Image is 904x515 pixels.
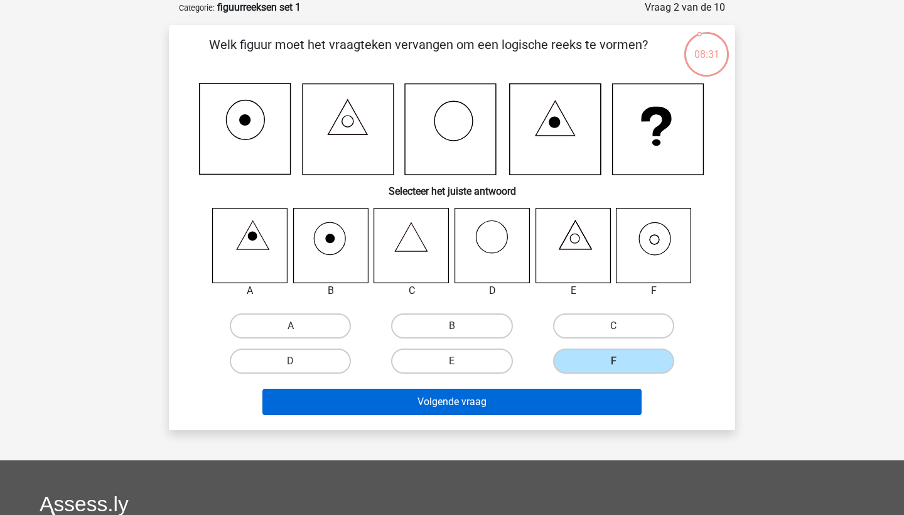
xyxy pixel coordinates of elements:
[189,35,668,73] p: Welk figuur moet het vraagteken vervangen om een logische reeks te vormen?
[391,349,512,374] label: E
[284,283,379,298] div: B
[262,389,642,415] button: Volgende vraag
[364,283,459,298] div: C
[606,283,701,298] div: F
[391,313,512,339] label: B
[683,31,730,62] div: 08:31
[526,283,621,298] div: E
[445,283,540,298] div: D
[553,313,674,339] label: C
[203,283,298,298] div: A
[230,349,351,374] label: D
[230,313,351,339] label: A
[217,1,301,13] strong: figuurreeksen set 1
[189,175,715,197] h6: Selecteer het juiste antwoord
[553,349,674,374] label: F
[179,3,215,13] small: Categorie:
